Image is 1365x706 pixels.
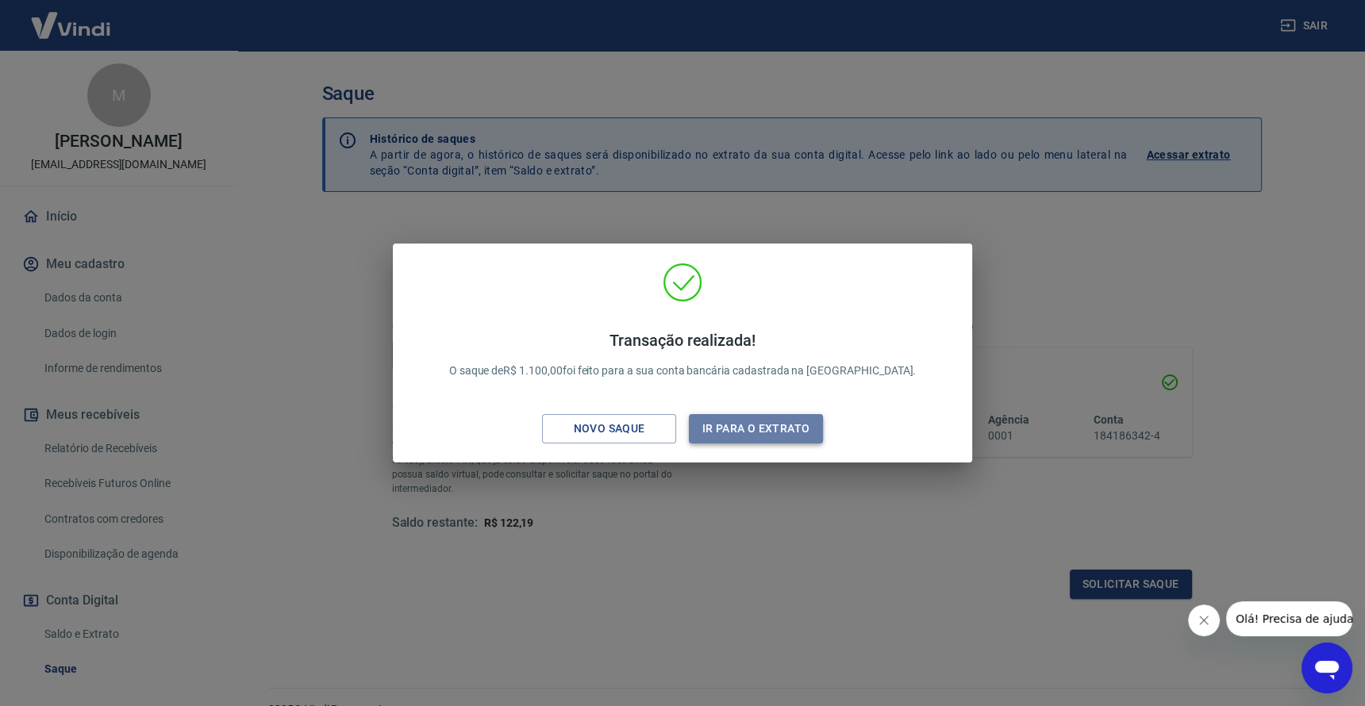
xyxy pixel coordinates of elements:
p: O saque de R$ 1.100,00 foi feito para a sua conta bancária cadastrada na [GEOGRAPHIC_DATA]. [449,331,917,379]
h4: Transação realizada! [449,331,917,350]
iframe: Mensagem da empresa [1226,601,1352,636]
iframe: Botão para abrir a janela de mensagens [1302,643,1352,693]
button: Novo saque [542,414,676,443]
span: Olá! Precisa de ajuda? [10,11,133,24]
button: Ir para o extrato [689,414,823,443]
div: Novo saque [555,419,664,439]
iframe: Fechar mensagem [1188,604,1220,636]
